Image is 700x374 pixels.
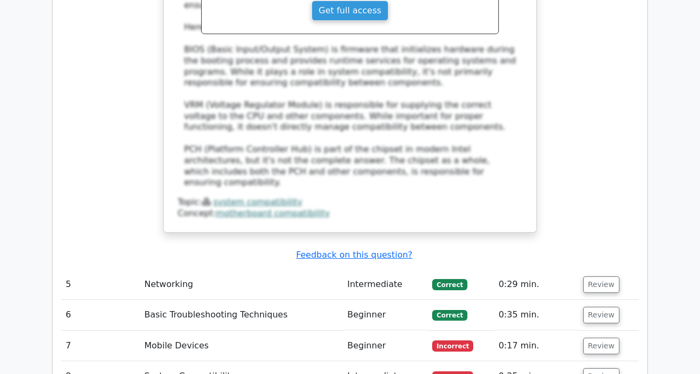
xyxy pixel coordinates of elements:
[140,300,343,330] td: Basic Troubleshooting Techniques
[343,331,428,361] td: Beginner
[61,331,140,361] td: 7
[432,340,473,351] span: Incorrect
[343,300,428,330] td: Beginner
[296,250,412,260] a: Feedback on this question?
[178,208,522,219] div: Concept:
[61,300,140,330] td: 6
[583,307,619,323] button: Review
[494,331,578,361] td: 0:17 min.
[178,197,522,208] div: Topic:
[583,338,619,354] button: Review
[343,269,428,300] td: Intermediate
[216,208,330,218] a: motherboard compatibility
[432,279,467,290] span: Correct
[140,269,343,300] td: Networking
[494,269,578,300] td: 0:29 min.
[432,310,467,321] span: Correct
[583,276,619,293] button: Review
[213,197,303,207] a: system compatibility
[494,300,578,330] td: 0:35 min.
[140,331,343,361] td: Mobile Devices
[61,269,140,300] td: 5
[312,1,388,21] a: Get full access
